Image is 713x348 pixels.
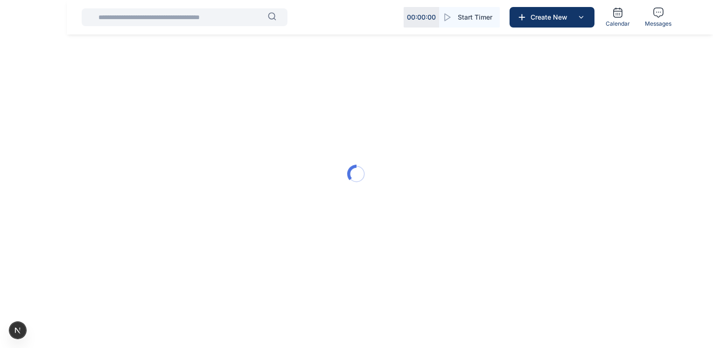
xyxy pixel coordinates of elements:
button: Start Timer [439,7,500,28]
span: Create New [527,13,575,22]
p: 00 : 00 : 00 [407,13,436,22]
a: Calendar [602,3,634,31]
span: Start Timer [458,13,492,22]
span: Messages [645,20,671,28]
span: Calendar [606,20,630,28]
a: Messages [641,3,675,31]
button: Create New [510,7,594,28]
